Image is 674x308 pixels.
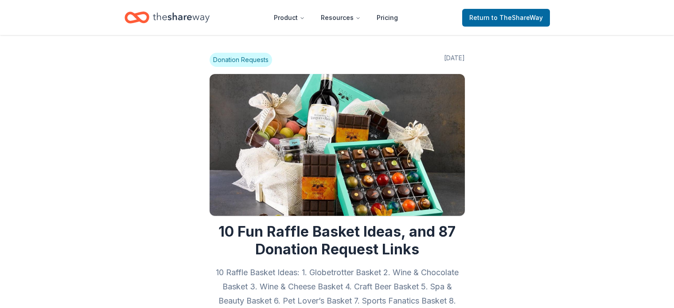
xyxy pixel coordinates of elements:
[469,12,543,23] span: Return
[370,9,405,27] a: Pricing
[210,223,465,258] h1: 10 Fun Raffle Basket Ideas, and 87 Donation Request Links
[444,53,465,67] span: [DATE]
[210,53,272,67] span: Donation Requests
[462,9,550,27] a: Returnto TheShareWay
[267,9,312,27] button: Product
[125,7,210,28] a: Home
[314,9,368,27] button: Resources
[210,74,465,216] img: Image for 10 Fun Raffle Basket Ideas, and 87 Donation Request Links
[267,7,405,28] nav: Main
[491,14,543,21] span: to TheShareWay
